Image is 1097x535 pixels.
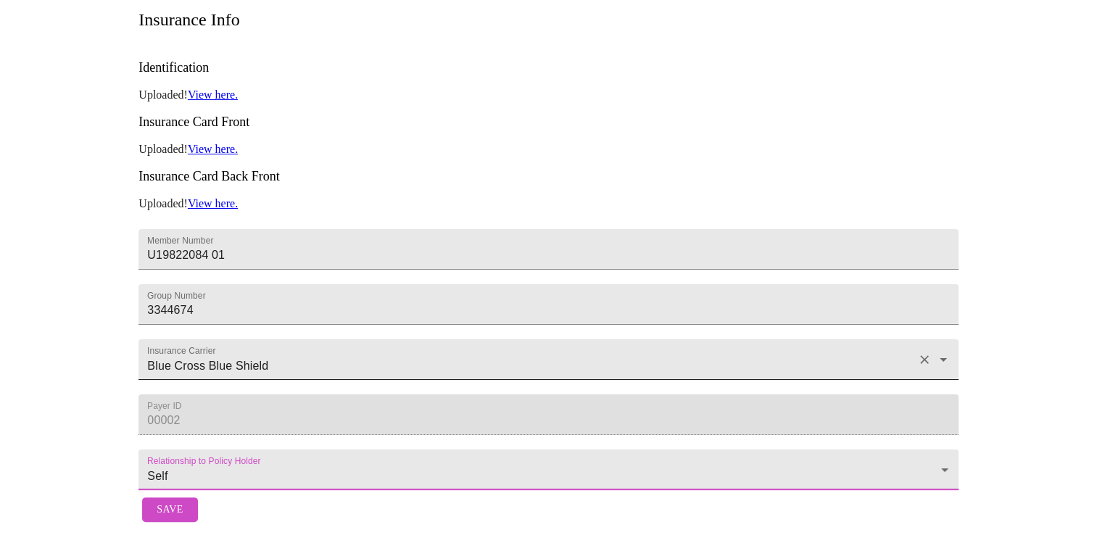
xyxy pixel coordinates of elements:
[138,60,958,75] h3: Identification
[142,497,197,523] button: Save
[933,349,953,370] button: Open
[138,449,958,490] div: Self
[138,143,958,156] p: Uploaded!
[157,501,183,519] span: Save
[138,88,958,101] p: Uploaded!
[188,143,238,155] a: View here.
[188,88,238,101] a: View here.
[138,169,958,184] h3: Insurance Card Back Front
[138,197,958,210] p: Uploaded!
[138,10,239,30] h3: Insurance Info
[138,115,958,130] h3: Insurance Card Front
[188,197,238,210] a: View here.
[914,349,935,370] button: Clear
